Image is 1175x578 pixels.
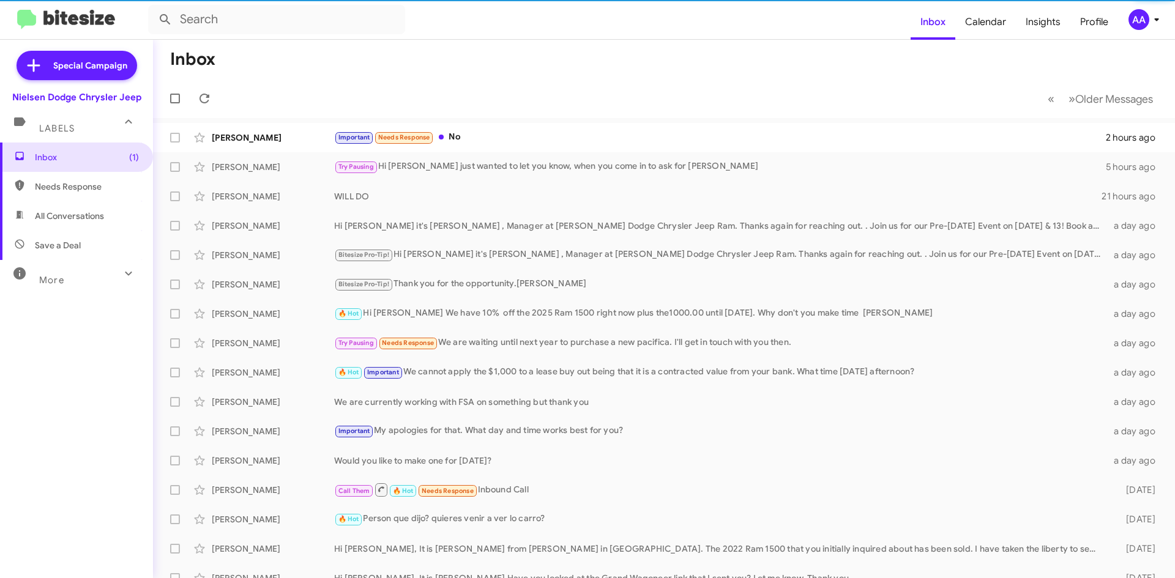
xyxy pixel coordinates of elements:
a: Profile [1070,4,1118,40]
div: a day ago [1106,425,1165,437]
span: 🔥 Hot [338,309,359,317]
span: 🔥 Hot [338,368,359,376]
div: a day ago [1106,454,1165,467]
span: 🔥 Hot [393,487,414,495]
div: [PERSON_NAME] [212,513,334,525]
span: 🔥 Hot [338,515,359,523]
div: [PERSON_NAME] [212,396,334,408]
div: [DATE] [1106,484,1165,496]
div: We are currently working with FSA on something but thank you [334,396,1106,408]
div: Hi [PERSON_NAME] it's [PERSON_NAME] , Manager at [PERSON_NAME] Dodge Chrysler Jeep Ram. Thanks ag... [334,248,1106,262]
div: [PERSON_NAME] [212,454,334,467]
div: AA [1128,9,1149,30]
span: Important [338,133,370,141]
div: a day ago [1106,220,1165,232]
div: Person que dijo? quieres venir a ver lo carro? [334,512,1106,526]
div: [PERSON_NAME] [212,425,334,437]
div: [PERSON_NAME] [212,220,334,232]
div: a day ago [1106,249,1165,261]
span: Special Campaign [53,59,127,72]
span: Labels [39,123,75,134]
span: Inbox [35,151,139,163]
div: [DATE] [1106,513,1165,525]
span: Try Pausing [338,163,374,171]
div: a day ago [1106,278,1165,291]
div: We are waiting until next year to purchase a new pacifica. I'll get in touch with you then. [334,336,1106,350]
span: Older Messages [1075,92,1153,106]
div: My apologies for that. What day and time works best for you? [334,424,1106,438]
div: [DATE] [1106,543,1165,555]
span: Needs Response [378,133,430,141]
div: [PERSON_NAME] [212,484,334,496]
div: 5 hours ago [1106,161,1165,173]
span: Important [338,427,370,435]
span: Save a Deal [35,239,81,251]
span: Try Pausing [338,339,374,347]
div: [PERSON_NAME] [212,337,334,349]
nav: Page navigation example [1041,86,1160,111]
div: [PERSON_NAME] [212,161,334,173]
div: No [334,130,1106,144]
input: Search [148,5,405,34]
span: Bitesize Pro-Tip! [338,251,389,259]
div: [PERSON_NAME] [212,132,334,144]
div: Hi [PERSON_NAME] We have 10% off the 2025 Ram 1500 right now plus the1000.00 until [DATE]. Why do... [334,306,1106,320]
div: Nielsen Dodge Chrysler Jeep [12,91,141,103]
span: Needs Response [422,487,474,495]
div: 21 hours ago [1102,190,1165,202]
div: Thank you for the opportunity.[PERSON_NAME] [334,277,1106,291]
a: Calendar [955,4,1016,40]
div: [PERSON_NAME] [212,190,334,202]
div: [PERSON_NAME] [212,249,334,261]
h1: Inbox [170,50,215,69]
span: All Conversations [35,210,104,222]
button: Previous [1040,86,1062,111]
div: WILL DO [334,190,1102,202]
div: a day ago [1106,366,1165,379]
span: » [1069,91,1075,106]
div: [PERSON_NAME] [212,278,334,291]
div: We cannot apply the $1,000 to a lease buy out being that it is a contracted value from your bank.... [334,365,1106,379]
span: Needs Response [382,339,434,347]
div: a day ago [1106,308,1165,320]
a: Insights [1016,4,1070,40]
button: Next [1061,86,1160,111]
div: [PERSON_NAME] [212,308,334,320]
div: 2 hours ago [1106,132,1165,144]
div: Would you like to make one for [DATE]? [334,454,1106,467]
div: Inbound Call [334,482,1106,497]
span: Needs Response [35,180,139,193]
div: a day ago [1106,396,1165,408]
span: Bitesize Pro-Tip! [338,280,389,288]
span: Important [367,368,399,376]
div: [PERSON_NAME] [212,543,334,555]
a: Inbox [911,4,955,40]
span: « [1048,91,1054,106]
a: Special Campaign [17,51,137,80]
span: More [39,275,64,286]
div: a day ago [1106,337,1165,349]
span: (1) [129,151,139,163]
span: Call Them [338,487,370,495]
div: Hi [PERSON_NAME] it's [PERSON_NAME] , Manager at [PERSON_NAME] Dodge Chrysler Jeep Ram. Thanks ag... [334,220,1106,232]
button: AA [1118,9,1162,30]
div: Hi [PERSON_NAME], It is [PERSON_NAME] from [PERSON_NAME] in [GEOGRAPHIC_DATA]. The 2022 Ram 1500 ... [334,543,1106,555]
div: [PERSON_NAME] [212,366,334,379]
div: Hi [PERSON_NAME] just wanted to let you know, when you come in to ask for [PERSON_NAME] [334,160,1106,174]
